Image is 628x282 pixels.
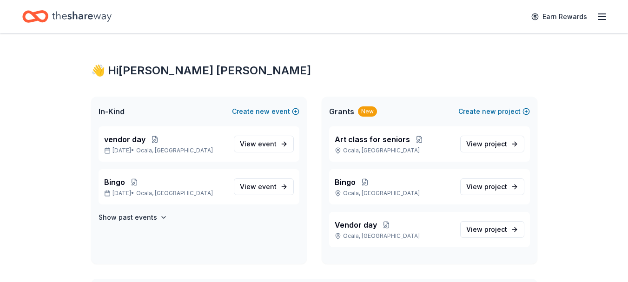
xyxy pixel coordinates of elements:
span: project [484,140,507,148]
span: vendor day [104,134,145,145]
span: event [258,183,277,190]
a: View event [234,178,294,195]
p: Ocala, [GEOGRAPHIC_DATA] [335,190,453,197]
span: Bingo [335,177,356,188]
span: project [484,225,507,233]
p: [DATE] • [104,147,226,154]
span: View [466,138,507,150]
span: project [484,183,507,190]
div: 👋 Hi [PERSON_NAME] [PERSON_NAME] [91,63,537,78]
span: Vendor day [335,219,377,230]
a: View project [460,178,524,195]
button: Createnewevent [232,106,299,117]
span: In-Kind [99,106,125,117]
p: Ocala, [GEOGRAPHIC_DATA] [335,147,453,154]
span: View [240,181,277,192]
a: Earn Rewards [526,8,593,25]
a: Home [22,6,112,27]
a: View project [460,136,524,152]
p: Ocala, [GEOGRAPHIC_DATA] [335,232,453,240]
a: View event [234,136,294,152]
span: View [240,138,277,150]
span: event [258,140,277,148]
span: Ocala, [GEOGRAPHIC_DATA] [136,190,213,197]
a: View project [460,221,524,238]
span: View [466,181,507,192]
p: [DATE] • [104,190,226,197]
button: Createnewproject [458,106,530,117]
span: Art class for seniors [335,134,410,145]
div: New [358,106,377,117]
span: Ocala, [GEOGRAPHIC_DATA] [136,147,213,154]
span: Grants [329,106,354,117]
span: new [482,106,496,117]
span: Bingo [104,177,125,188]
span: new [256,106,270,117]
button: Show past events [99,212,167,223]
h4: Show past events [99,212,157,223]
span: View [466,224,507,235]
